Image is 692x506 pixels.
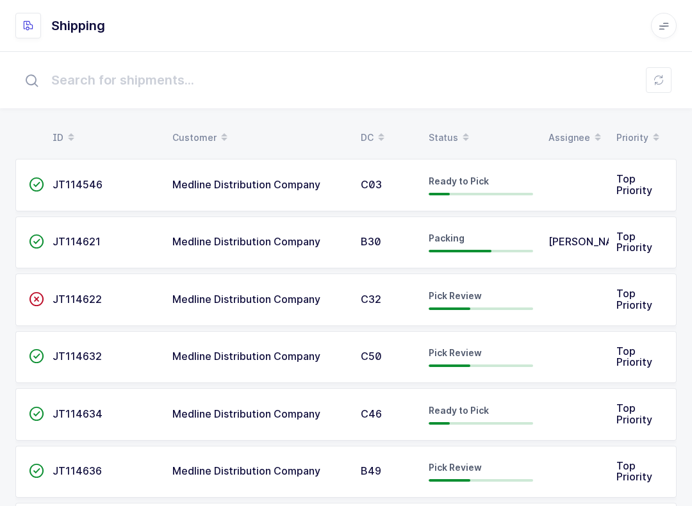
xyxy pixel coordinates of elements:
[429,233,465,243] span: Packing
[429,462,482,473] span: Pick Review
[616,287,652,311] span: Top Priority
[29,235,44,248] span: 
[172,178,320,191] span: Medline Distribution Company
[616,172,652,197] span: Top Priority
[616,459,652,484] span: Top Priority
[429,127,533,149] div: Status
[29,350,44,363] span: 
[361,350,382,363] span: C50
[616,402,652,426] span: Top Priority
[53,178,103,191] span: JT114546
[429,290,482,301] span: Pick Review
[53,407,103,420] span: JT114634
[361,178,382,191] span: C03
[51,15,105,36] h1: Shipping
[29,293,44,306] span: 
[172,293,320,306] span: Medline Distribution Company
[616,345,652,369] span: Top Priority
[53,127,157,149] div: ID
[429,175,489,186] span: Ready to Pick
[361,293,381,306] span: C32
[548,235,632,248] span: [PERSON_NAME]
[616,230,652,254] span: Top Priority
[29,407,44,420] span: 
[53,293,102,306] span: JT114622
[361,127,413,149] div: DC
[53,235,101,248] span: JT114621
[53,464,102,477] span: JT114636
[29,178,44,191] span: 
[616,127,664,149] div: Priority
[172,464,320,477] span: Medline Distribution Company
[172,350,320,363] span: Medline Distribution Company
[15,60,677,101] input: Search for shipments...
[361,464,381,477] span: B49
[429,347,482,358] span: Pick Review
[172,127,345,149] div: Customer
[172,235,320,248] span: Medline Distribution Company
[53,350,102,363] span: JT114632
[548,127,601,149] div: Assignee
[361,235,381,248] span: B30
[172,407,320,420] span: Medline Distribution Company
[429,405,489,416] span: Ready to Pick
[29,464,44,477] span: 
[361,407,382,420] span: C46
